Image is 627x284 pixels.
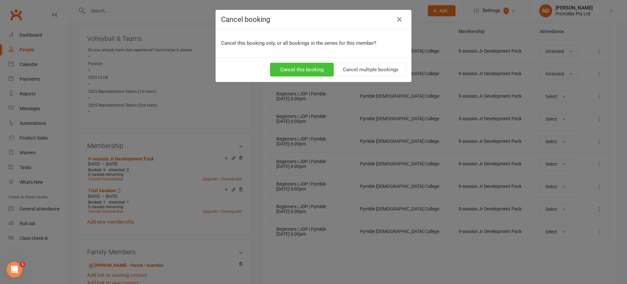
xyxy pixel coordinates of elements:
[20,262,25,267] span: 1
[335,63,406,76] button: Cancel multiple bookings
[7,262,22,277] iframe: Intercom live chat
[221,39,406,47] p: Cancel this booking only, or all bookings in the series for this member?
[270,63,334,76] button: Cancel this booking
[394,14,405,25] button: Close
[221,15,406,24] h4: Cancel booking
